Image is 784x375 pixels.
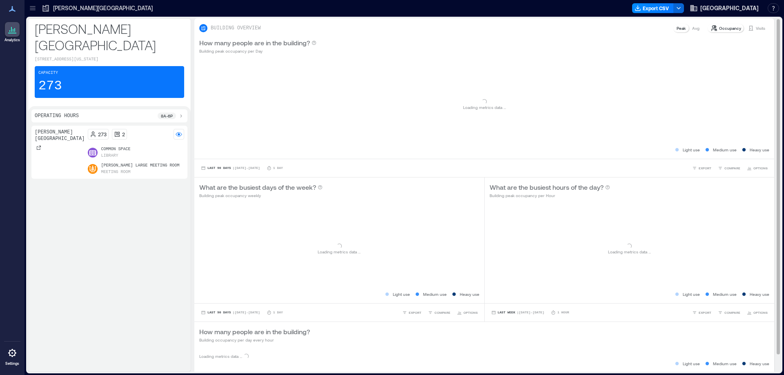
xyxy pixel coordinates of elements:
[98,131,107,138] p: 273
[753,310,768,315] span: OPTIONS
[409,310,421,315] span: EXPORT
[199,38,310,48] p: How many people are in the building?
[690,164,713,172] button: EXPORT
[35,113,79,119] p: Operating Hours
[719,25,741,31] p: Occupancy
[687,2,761,15] button: [GEOGRAPHIC_DATA]
[35,129,85,142] p: [PERSON_NAME][GEOGRAPHIC_DATA]
[199,182,316,192] p: What are the busiest days of the week?
[490,182,604,192] p: What are the busiest hours of the day?
[692,25,699,31] p: Avg
[608,249,651,255] p: Loading metrics data ...
[463,104,506,111] p: Loading metrics data ...
[750,360,769,367] p: Heavy use
[700,4,759,12] span: [GEOGRAPHIC_DATA]
[393,291,410,297] p: Light use
[724,310,740,315] span: COMPARE
[632,3,674,13] button: Export CSV
[35,56,184,63] p: [STREET_ADDRESS][US_STATE]
[455,308,479,317] button: OPTIONS
[490,192,610,199] p: Building peak occupancy per Hour
[273,166,283,171] p: 1 Day
[683,360,700,367] p: Light use
[101,146,130,153] p: Common Space
[38,78,62,94] p: 273
[199,308,262,317] button: Last 90 Days |[DATE]-[DATE]
[750,291,769,297] p: Heavy use
[745,308,769,317] button: OPTIONS
[101,162,179,169] p: [PERSON_NAME] Large Meeting Room
[713,291,737,297] p: Medium use
[434,310,450,315] span: COMPARE
[38,70,58,76] p: Capacity
[699,166,711,171] span: EXPORT
[683,146,700,153] p: Light use
[460,291,479,297] p: Heavy use
[318,249,361,255] p: Loading metrics data ...
[199,164,262,172] button: Last 90 Days |[DATE]-[DATE]
[690,308,713,317] button: EXPORT
[753,166,768,171] span: OPTIONS
[756,25,765,31] p: Visits
[463,310,478,315] span: OPTIONS
[122,131,125,138] p: 2
[2,20,22,45] a: Analytics
[199,48,316,54] p: Building peak occupancy per Day
[101,169,130,175] p: Meeting Room
[4,38,20,42] p: Analytics
[745,164,769,172] button: OPTIONS
[426,308,452,317] button: COMPARE
[273,310,283,315] p: 1 Day
[199,337,310,343] p: Building occupancy per day every hour
[199,192,323,199] p: Building peak occupancy weekly
[401,308,423,317] button: EXPORT
[35,20,184,53] p: [PERSON_NAME][GEOGRAPHIC_DATA]
[716,308,742,317] button: COMPARE
[750,146,769,153] p: Heavy use
[199,353,242,359] p: Loading metrics data ...
[490,308,546,317] button: Last Week |[DATE]-[DATE]
[161,113,173,119] p: 8a - 6p
[5,361,19,366] p: Settings
[557,310,569,315] p: 1 Hour
[699,310,711,315] span: EXPORT
[423,291,447,297] p: Medium use
[716,164,742,172] button: COMPARE
[2,343,22,368] a: Settings
[101,153,118,159] p: Library
[713,360,737,367] p: Medium use
[211,25,261,31] p: BUILDING OVERVIEW
[713,146,737,153] p: Medium use
[199,327,310,337] p: How many people are in the building?
[724,166,740,171] span: COMPARE
[683,291,700,297] p: Light use
[677,25,686,31] p: Peak
[53,4,153,12] p: [PERSON_NAME][GEOGRAPHIC_DATA]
